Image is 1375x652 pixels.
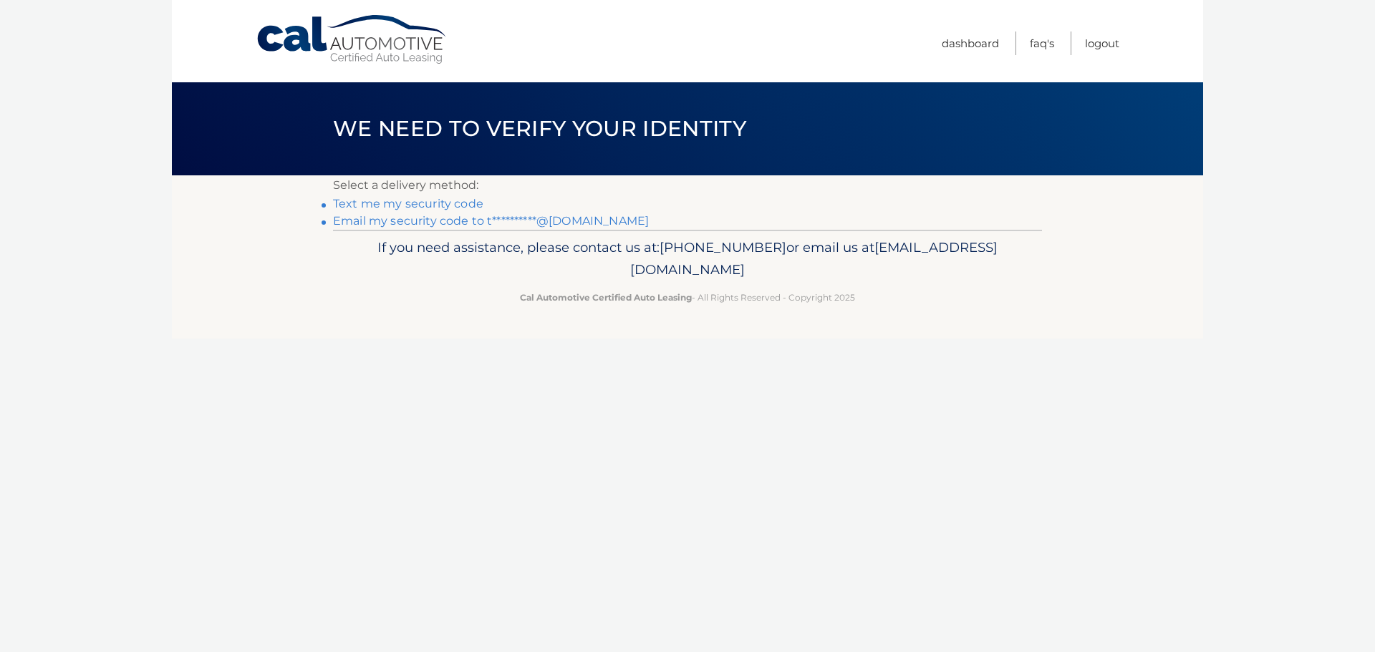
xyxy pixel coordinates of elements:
span: [PHONE_NUMBER] [660,239,786,256]
a: Dashboard [942,31,999,55]
p: - All Rights Reserved - Copyright 2025 [342,290,1033,305]
a: Text me my security code [333,197,483,210]
p: If you need assistance, please contact us at: or email us at [342,236,1033,282]
a: Logout [1085,31,1119,55]
a: Email my security code to t**********@[DOMAIN_NAME] [333,214,649,228]
a: Cal Automotive [256,14,449,65]
p: Select a delivery method: [333,175,1042,195]
strong: Cal Automotive Certified Auto Leasing [520,292,692,303]
span: We need to verify your identity [333,115,746,142]
a: FAQ's [1030,31,1054,55]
